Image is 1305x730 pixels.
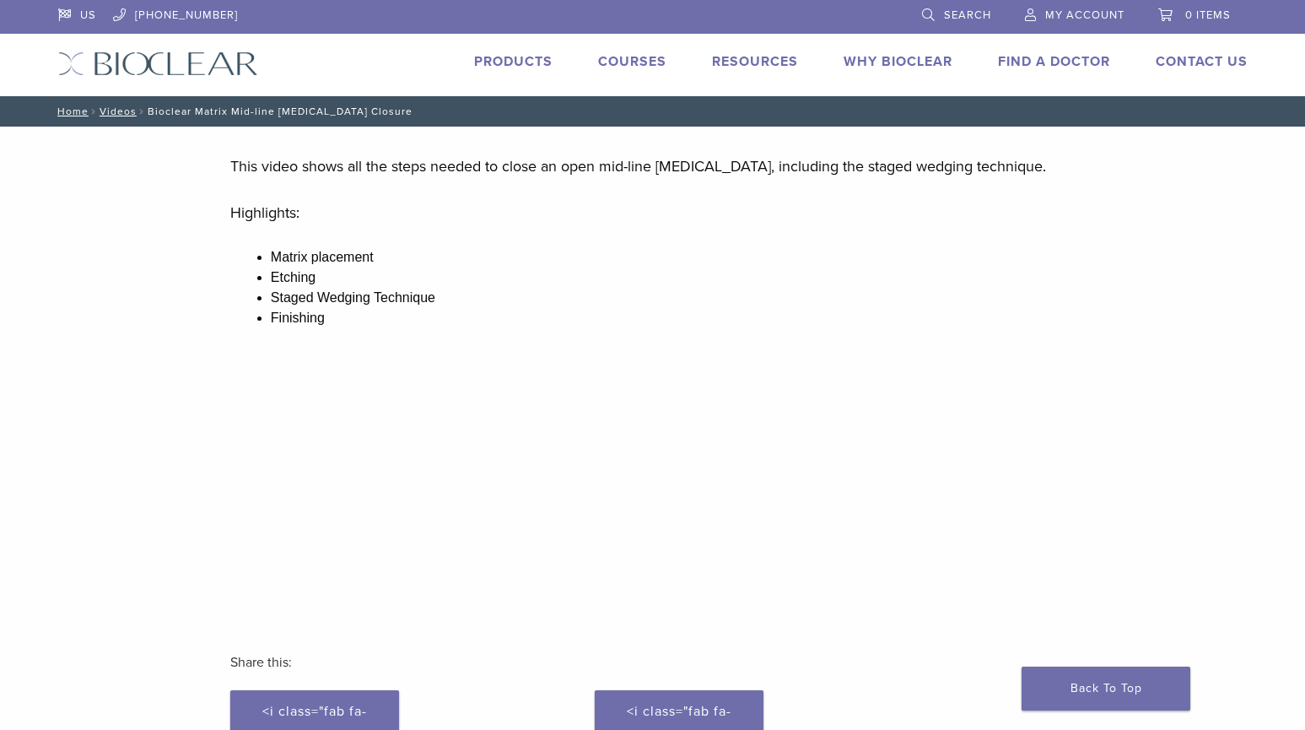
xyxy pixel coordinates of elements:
a: Why Bioclear [844,53,952,70]
p: This video shows all the steps needed to close an open mid-line [MEDICAL_DATA], including the sta... [230,154,1075,179]
a: Back To Top [1022,667,1190,711]
li: Staged Wedging Technique [271,288,1075,308]
span: 0 items [1185,8,1231,22]
li: Etching [271,268,1075,288]
a: Find A Doctor [998,53,1110,70]
a: Home [52,105,89,117]
p: Highlights: [230,200,1075,225]
a: Videos [100,105,137,117]
span: My Account [1045,8,1124,22]
h3: Share this: [230,642,1075,683]
li: Matrix placement [271,247,1075,268]
li: Finishing [271,308,1075,328]
nav: Bioclear Matrix Mid-line [MEDICAL_DATA] Closure [46,96,1260,127]
span: / [89,107,100,116]
a: Courses [598,53,666,70]
span: / [137,107,148,116]
a: Contact Us [1156,53,1248,70]
span: Search [944,8,991,22]
a: Products [474,53,553,70]
a: Resources [712,53,798,70]
img: Bioclear [58,51,258,76]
